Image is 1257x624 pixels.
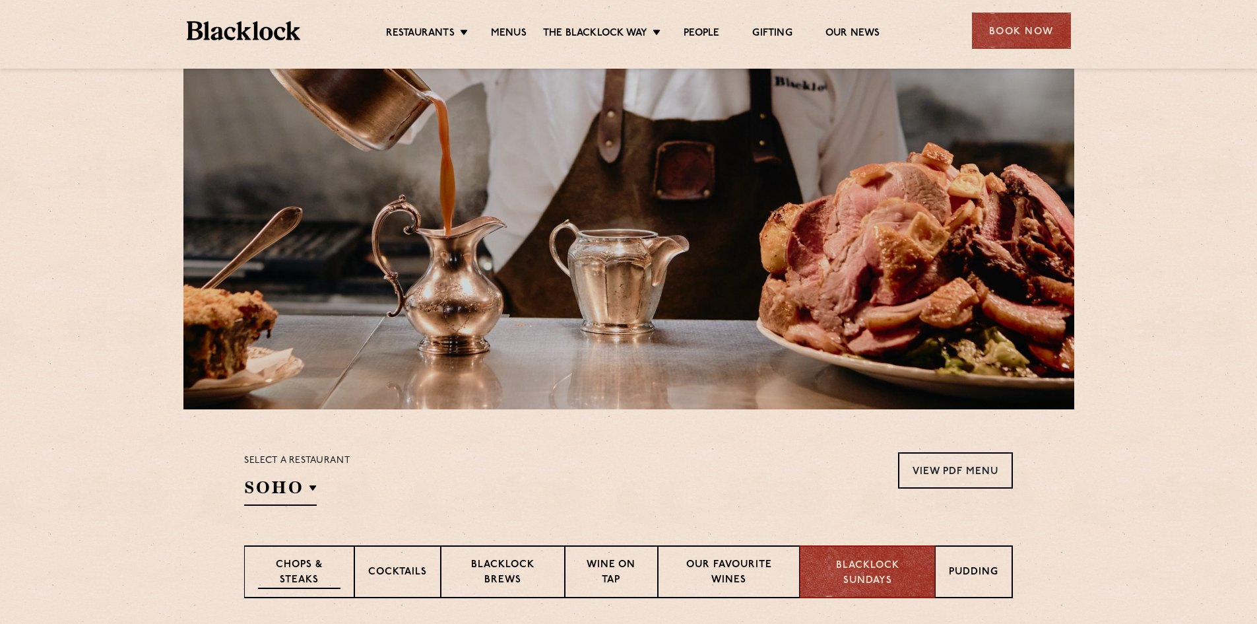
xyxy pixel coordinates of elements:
[898,452,1013,489] a: View PDF Menu
[972,13,1071,49] div: Book Now
[491,27,527,42] a: Menus
[244,452,350,469] p: Select a restaurant
[579,558,643,589] p: Wine on Tap
[672,558,787,589] p: Our favourite wines
[949,565,998,582] p: Pudding
[187,21,301,40] img: BL_Textured_Logo-footer-cropped.svg
[684,27,719,42] a: People
[258,558,340,589] p: Chops & Steaks
[543,27,647,42] a: The Blacklock Way
[814,559,921,588] p: Blacklock Sundays
[386,27,455,42] a: Restaurants
[752,27,792,42] a: Gifting
[455,558,551,589] p: Blacklock Brews
[368,565,427,582] p: Cocktails
[244,476,317,506] h2: SOHO
[825,27,880,42] a: Our News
